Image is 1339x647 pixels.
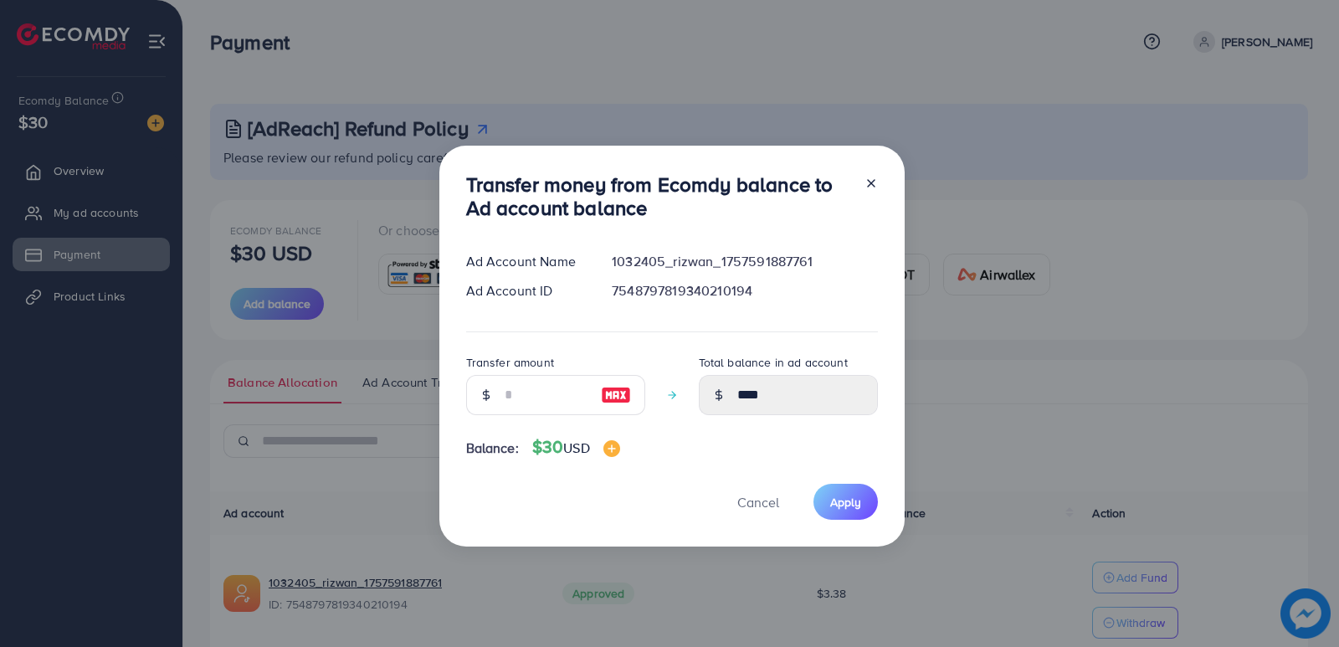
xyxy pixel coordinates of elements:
img: image [601,385,631,405]
span: USD [563,439,589,457]
span: Balance: [466,439,519,458]
h3: Transfer money from Ecomdy balance to Ad account balance [466,172,851,221]
span: Apply [830,494,861,511]
div: Ad Account Name [453,252,599,271]
div: 1032405_rizwan_1757591887761 [598,252,890,271]
span: Cancel [737,493,779,511]
div: 7548797819340210194 [598,281,890,300]
div: Ad Account ID [453,281,599,300]
button: Apply [813,484,878,520]
h4: $30 [532,437,620,458]
label: Total balance in ad account [699,354,848,371]
img: image [603,440,620,457]
label: Transfer amount [466,354,554,371]
button: Cancel [716,484,800,520]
